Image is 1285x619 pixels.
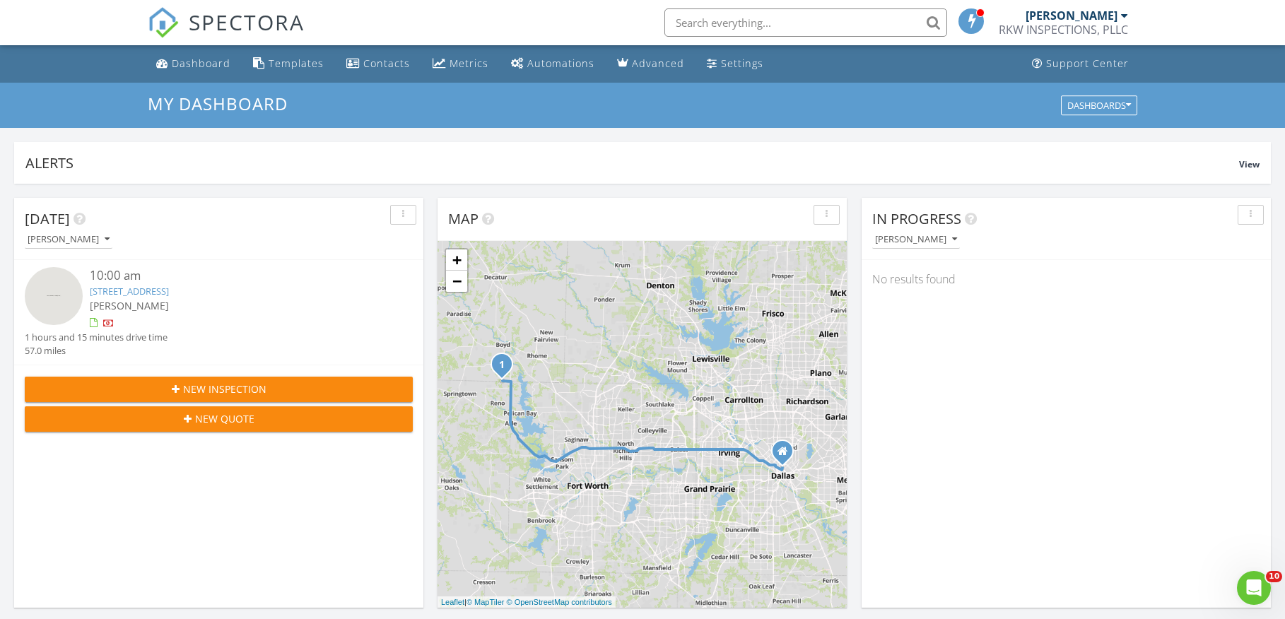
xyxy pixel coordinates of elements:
span: New Inspection [183,382,266,396]
button: New Inspection [25,377,413,402]
button: Dashboards [1061,95,1137,115]
iframe: Intercom live chat [1237,571,1271,605]
div: Alerts [25,153,1239,172]
span: [DATE] [25,209,70,228]
a: Advanced [611,51,690,77]
div: Dashboards [1067,100,1131,110]
div: | [438,596,616,608]
div: Settings [721,57,763,70]
a: Templates [247,51,329,77]
span: [PERSON_NAME] [90,299,169,312]
a: 10:00 am [STREET_ADDRESS] [PERSON_NAME] 1 hours and 15 minutes drive time 57.0 miles [25,267,413,358]
div: Metrics [450,57,488,70]
span: 10 [1266,571,1282,582]
button: [PERSON_NAME] [872,230,960,249]
div: No results found [862,260,1271,298]
a: Zoom out [446,271,467,292]
a: Zoom in [446,249,467,271]
a: Automations (Basic) [505,51,600,77]
span: New Quote [195,411,254,426]
div: Contacts [363,57,410,70]
div: [PERSON_NAME] [875,235,957,244]
span: SPECTORA [189,7,305,37]
span: In Progress [872,209,961,228]
img: streetview [25,267,83,325]
a: © MapTiler [467,598,505,606]
input: Search everything... [664,8,947,37]
div: 1 hours and 15 minutes drive time [25,331,168,344]
a: © OpenStreetMap contributors [507,598,612,606]
div: 57.0 miles [25,344,168,358]
div: 2112 Boll St. Apt. 513, Dallas TX 75204 [782,451,791,459]
a: Support Center [1026,51,1134,77]
a: Contacts [341,51,416,77]
button: New Quote [25,406,413,432]
div: Templates [269,57,324,70]
a: SPECTORA [148,19,305,49]
div: Automations [527,57,594,70]
a: Metrics [427,51,494,77]
span: View [1239,158,1260,170]
a: Leaflet [441,598,464,606]
span: My Dashboard [148,92,288,115]
a: Settings [701,51,769,77]
div: 185 Briar Patch, Azle, TX 76020 [502,364,510,372]
button: [PERSON_NAME] [25,230,112,249]
div: RKW INSPECTIONS, PLLC [999,23,1128,37]
div: Support Center [1046,57,1129,70]
div: [PERSON_NAME] [1026,8,1117,23]
a: [STREET_ADDRESS] [90,285,169,297]
i: 1 [499,360,505,370]
img: The Best Home Inspection Software - Spectora [148,7,179,38]
span: Map [448,209,479,228]
div: 10:00 am [90,267,381,285]
div: Dashboard [172,57,230,70]
div: Advanced [632,57,684,70]
div: [PERSON_NAME] [28,235,110,244]
a: Dashboard [151,51,236,77]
